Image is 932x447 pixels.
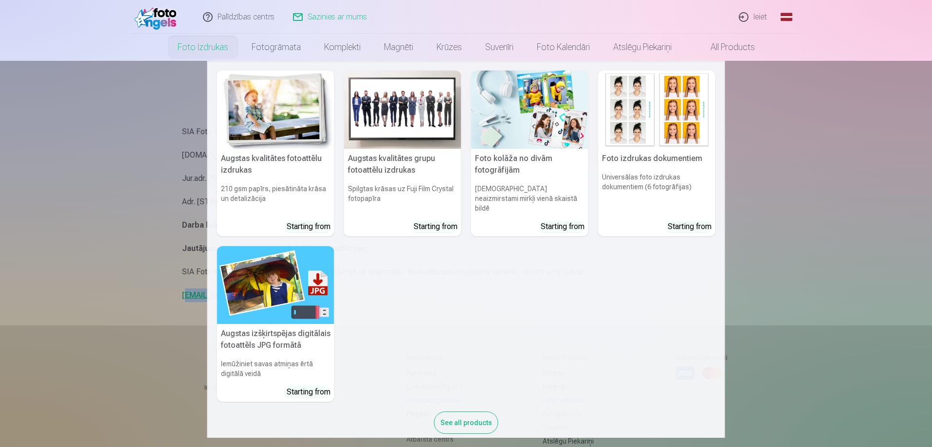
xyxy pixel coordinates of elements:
h5: Augstas izšķirtspējas digitālais fotoattēls JPG formātā [217,324,334,355]
h6: [DEMOGRAPHIC_DATA] neaizmirstami mirkļi vienā skaistā bildē [471,180,588,217]
h6: 210 gsm papīrs, piesātināta krāsa un detalizācija [217,180,334,217]
div: Starting from [541,221,585,232]
a: Augstas kvalitātes grupu fotoattēlu izdrukasAugstas kvalitātes grupu fotoattēlu izdrukasSpilgtas ... [344,71,461,236]
h5: Foto kolāža no divām fotogrāfijām [471,149,588,180]
h6: Iemūžiniet savas atmiņas ērtā digitālā veidā [217,355,334,382]
a: Komplekti [312,34,372,61]
a: Augstas kvalitātes fotoattēlu izdrukasAugstas kvalitātes fotoattēlu izdrukas210 gsm papīrs, piesā... [217,71,334,236]
h5: Foto izdrukas dokumentiem [598,149,715,168]
a: Atslēgu piekariņi [602,34,683,61]
a: All products [683,34,767,61]
a: Foto kolāža no divām fotogrāfijāmFoto kolāža no divām fotogrāfijām[DEMOGRAPHIC_DATA] neaizmirstam... [471,71,588,236]
img: Foto kolāža no divām fotogrāfijām [471,71,588,149]
h5: Augstas kvalitātes fotoattēlu izdrukas [217,149,334,180]
a: Foto kalendāri [525,34,602,61]
h6: Universālas foto izdrukas dokumentiem (6 fotogrāfijas) [598,168,715,217]
a: Suvenīri [474,34,525,61]
div: Starting from [287,221,330,232]
a: See all products [434,417,498,427]
img: Foto izdrukas dokumentiem [598,71,715,149]
h5: Augstas kvalitātes grupu fotoattēlu izdrukas [344,149,461,180]
h6: Spilgtas krāsas uz Fuji Film Crystal fotopapīra [344,180,461,217]
img: Augstas kvalitātes grupu fotoattēlu izdrukas [344,71,461,149]
a: Foto izdrukas dokumentiemFoto izdrukas dokumentiemUniversālas foto izdrukas dokumentiem (6 fotogr... [598,71,715,236]
img: Augstas kvalitātes fotoattēlu izdrukas [217,71,334,149]
a: Foto izdrukas [166,34,240,61]
img: Augstas izšķirtspējas digitālais fotoattēls JPG formātā [217,246,334,324]
a: Augstas izšķirtspējas digitālais fotoattēls JPG formātāAugstas izšķirtspējas digitālais fotoattēl... [217,246,334,402]
a: Krūzes [425,34,474,61]
a: Magnēti [372,34,425,61]
a: Fotogrāmata [240,34,312,61]
div: Starting from [668,221,712,232]
div: See all products [434,411,498,434]
div: Starting from [414,221,457,232]
div: Starting from [287,386,330,398]
img: /fa1 [134,4,181,30]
